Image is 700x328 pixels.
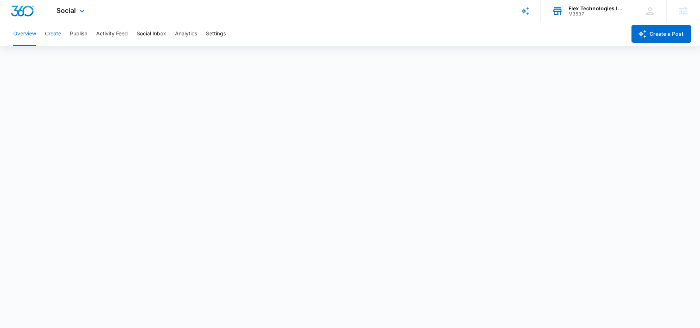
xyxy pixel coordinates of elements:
[175,22,197,46] button: Analytics
[568,11,622,17] div: account id
[568,6,622,11] div: account name
[137,22,166,46] button: Social Inbox
[45,22,61,46] button: Create
[13,22,36,46] button: Overview
[631,25,691,43] button: Create a Post
[70,22,87,46] button: Publish
[96,22,128,46] button: Activity Feed
[56,7,76,14] span: Social
[206,22,226,46] button: Settings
